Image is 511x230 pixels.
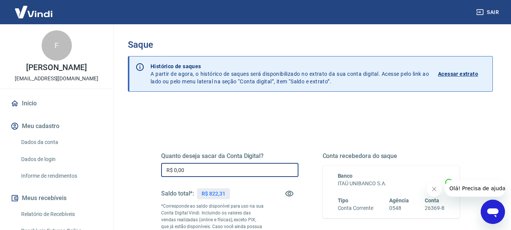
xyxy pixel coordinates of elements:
[389,197,409,203] span: Agência
[338,180,445,188] h6: ITAÚ UNIBANCO S.A.
[26,64,87,72] p: [PERSON_NAME]
[128,39,493,50] h3: Saque
[15,75,98,83] p: [EMAIL_ADDRESS][DOMAIN_NAME]
[18,152,104,167] a: Dados de login
[151,63,429,85] p: A partir de agora, o histórico de saques será disponibilizado no extrato da sua conta digital. Ac...
[9,190,104,207] button: Meus recebíveis
[18,207,104,222] a: Relatório de Recebíveis
[438,63,486,85] a: Acessar extrato
[427,181,442,197] iframe: Fechar mensagem
[338,204,373,212] h6: Conta Corrente
[18,168,104,184] a: Informe de rendimentos
[425,197,439,203] span: Conta
[323,152,460,160] h5: Conta recebedora do saque
[445,180,505,197] iframe: Mensagem da empresa
[9,118,104,135] button: Meu cadastro
[18,135,104,150] a: Dados da conta
[5,5,64,11] span: Olá! Precisa de ajuda?
[202,190,225,198] p: R$ 822,31
[338,173,353,179] span: Banco
[9,95,104,112] a: Início
[425,204,444,212] h6: 26369-8
[438,70,478,78] p: Acessar extrato
[161,190,194,197] h5: Saldo total*:
[338,197,349,203] span: Tipo
[475,5,502,19] button: Sair
[161,152,298,160] h5: Quanto deseja sacar da Conta Digital?
[389,204,409,212] h6: 0548
[151,63,429,70] p: Histórico de saques
[42,30,72,61] div: F
[481,200,505,224] iframe: Botão para abrir a janela de mensagens
[9,0,58,23] img: Vindi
